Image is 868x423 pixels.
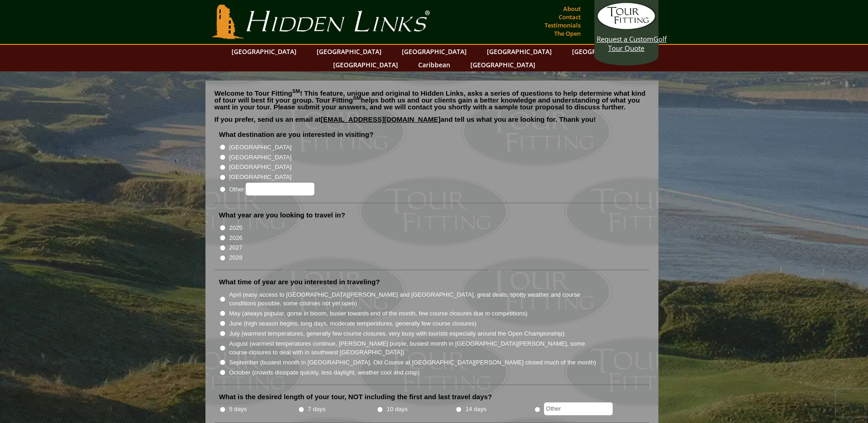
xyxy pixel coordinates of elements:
label: 5 days [229,405,247,414]
label: [GEOGRAPHIC_DATA] [229,143,291,152]
label: 2028 [229,253,243,262]
a: [GEOGRAPHIC_DATA] [567,45,642,58]
label: 10 days [387,405,408,414]
a: [EMAIL_ADDRESS][DOMAIN_NAME] [321,115,441,123]
sup: SM [353,95,361,101]
label: June (high season begins, long days, moderate temperatures, generally few course closures) [229,319,477,328]
label: August (warmest temperatures continue, [PERSON_NAME] purple, busiest month in [GEOGRAPHIC_DATA][P... [229,339,597,357]
label: May (always popular, gorse in bloom, busier towards end of the month, few course closures due to ... [229,309,528,318]
a: [GEOGRAPHIC_DATA] [312,45,386,58]
input: Other [544,402,613,415]
label: 2025 [229,223,243,233]
a: [GEOGRAPHIC_DATA] [227,45,301,58]
label: [GEOGRAPHIC_DATA] [229,173,291,182]
label: What is the desired length of your tour, NOT including the first and last travel days? [219,392,492,401]
label: April (easy access to [GEOGRAPHIC_DATA][PERSON_NAME] and [GEOGRAPHIC_DATA], great deals, spotty w... [229,290,597,308]
a: Request a CustomGolf Tour Quote [597,2,656,53]
span: Request a Custom [597,34,653,43]
p: If you prefer, send us an email at and tell us what you are looking for. Thank you! [215,116,649,130]
a: [GEOGRAPHIC_DATA] [466,58,540,71]
label: September (busiest month in [GEOGRAPHIC_DATA], Old Course at [GEOGRAPHIC_DATA][PERSON_NAME] close... [229,358,596,367]
label: What year are you looking to travel in? [219,211,345,220]
label: What destination are you interested in visiting? [219,130,374,139]
label: [GEOGRAPHIC_DATA] [229,163,291,172]
a: The Open [552,27,583,40]
input: Other: [246,183,314,195]
label: What time of year are you interested in traveling? [219,277,380,287]
a: Caribbean [414,58,455,71]
a: Contact [556,11,583,23]
sup: SM [292,88,300,94]
label: October (crowds dissipate quickly, less daylight, weather cool and crisp) [229,368,420,377]
label: Other: [229,183,314,195]
a: [GEOGRAPHIC_DATA] [329,58,403,71]
a: About [561,2,583,15]
label: 14 days [465,405,486,414]
a: Testimonials [542,19,583,32]
p: Welcome to Tour Fitting ! This feature, unique and original to Hidden Links, asks a series of que... [215,90,649,110]
a: [GEOGRAPHIC_DATA] [482,45,556,58]
a: [GEOGRAPHIC_DATA] [397,45,471,58]
label: 2026 [229,233,243,243]
label: [GEOGRAPHIC_DATA] [229,153,291,162]
label: July (warmest temperatures, generally few course closures, very busy with tourists especially aro... [229,329,565,338]
label: 7 days [308,405,326,414]
label: 2027 [229,243,243,252]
